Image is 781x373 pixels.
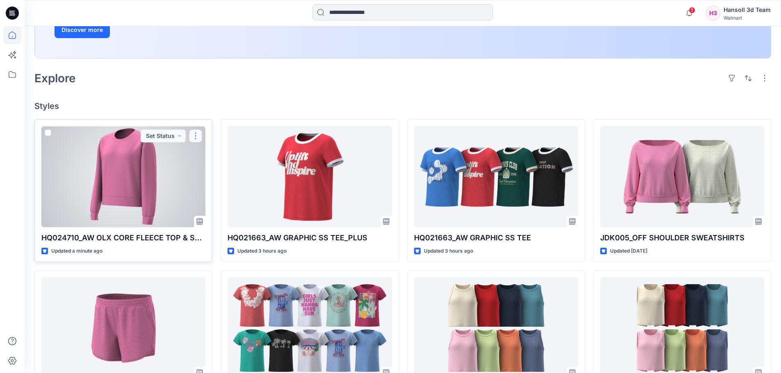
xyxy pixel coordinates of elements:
[610,247,647,255] p: Updated [DATE]
[689,7,695,14] span: 1
[51,247,102,255] p: Updated a minute ago
[414,126,578,227] a: HQ021663_AW GRAPHIC SS TEE
[600,232,764,244] p: JDK005_OFF SHOULDER SWEATSHIRTS
[424,247,473,255] p: Updated 3 hours ago
[228,126,392,227] a: HQ021663_AW GRAPHIC SS TEE_PLUS
[706,6,720,20] div: H3
[414,232,578,244] p: HQ021663_AW GRAPHIC SS TEE
[41,232,205,244] p: HQ024710_AW OLX CORE FLEECE TOP & SHORT SET_PLUS
[228,232,392,244] p: HQ021663_AW GRAPHIC SS TEE_PLUS
[55,22,110,38] button: Discover more
[34,72,76,85] h2: Explore
[724,5,771,15] div: Hansoll 3d Team
[55,22,239,38] a: Discover more
[724,15,771,21] div: Walmart
[34,101,771,111] h4: Styles
[600,126,764,227] a: JDK005_OFF SHOULDER SWEATSHIRTS
[237,247,287,255] p: Updated 3 hours ago
[41,126,205,227] a: HQ024710_AW OLX CORE FLEECE TOP & SHORT SET_PLUS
